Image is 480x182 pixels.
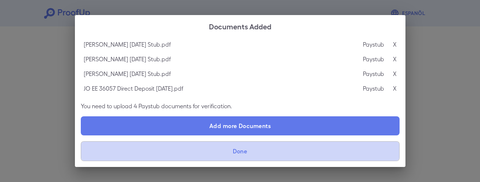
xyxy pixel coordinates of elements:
[84,84,183,93] p: JO EE 36057 Direct Deposit [DATE].pdf
[393,69,397,78] p: X
[393,40,397,49] p: X
[393,55,397,63] p: X
[84,40,171,49] p: [PERSON_NAME] [DATE] Stub.pdf
[84,55,171,63] p: [PERSON_NAME] [DATE] Stub.pdf
[363,69,384,78] p: Paystub
[363,55,384,63] p: Paystub
[75,15,405,37] h2: Documents Added
[84,69,171,78] p: [PERSON_NAME] [DATE] Stub.pdf
[363,84,384,93] p: Paystub
[363,40,384,49] p: Paystub
[81,102,400,110] p: You need to upload 4 Paystub documents for verification.
[81,141,400,161] button: Done
[81,116,400,135] label: Add more Documents
[393,84,397,93] p: X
